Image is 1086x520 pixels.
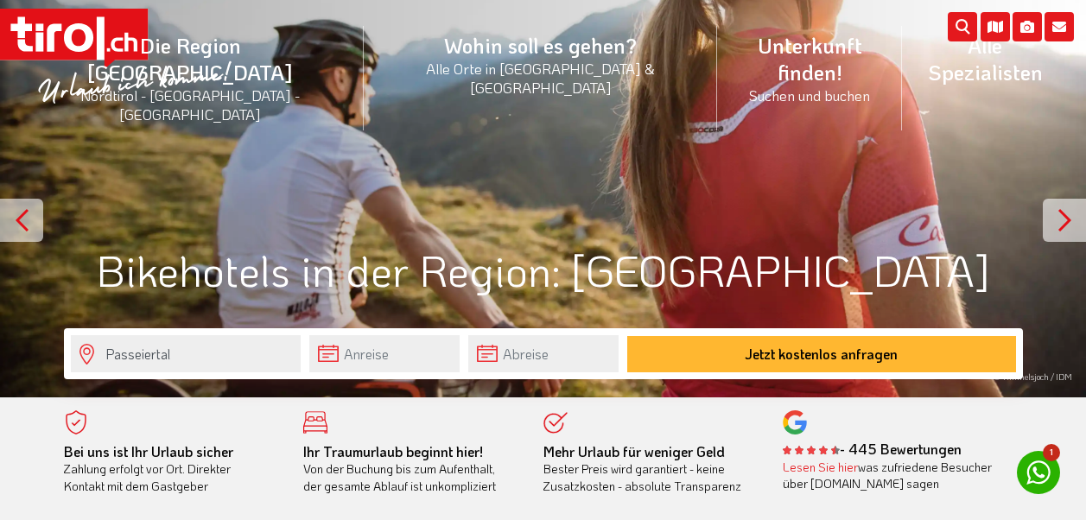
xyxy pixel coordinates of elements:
a: Die Region [GEOGRAPHIC_DATA]Nordtirol - [GEOGRAPHIC_DATA] - [GEOGRAPHIC_DATA] [17,13,364,143]
span: 1 [1043,444,1060,461]
b: Mehr Urlaub für weniger Geld [543,442,725,460]
a: 1 [1017,451,1060,494]
a: Wohin soll es gehen?Alle Orte in [GEOGRAPHIC_DATA] & [GEOGRAPHIC_DATA] [364,13,718,116]
div: Zahlung erfolgt vor Ort. Direkter Kontakt mit dem Gastgeber [64,443,278,495]
small: Suchen und buchen [738,86,880,105]
div: Bester Preis wird garantiert - keine Zusatzkosten - absolute Transparenz [543,443,758,495]
input: Anreise [309,335,460,372]
a: Unterkunft finden!Suchen und buchen [717,13,901,124]
a: Alle Spezialisten [902,13,1069,105]
div: was zufriedene Besucher über [DOMAIN_NAME] sagen [783,459,997,492]
b: - 445 Bewertungen [783,440,962,458]
small: Alle Orte in [GEOGRAPHIC_DATA] & [GEOGRAPHIC_DATA] [384,59,697,97]
i: Karte öffnen [981,12,1010,41]
b: Ihr Traumurlaub beginnt hier! [303,442,483,460]
input: Abreise [468,335,619,372]
i: Fotogalerie [1013,12,1042,41]
input: Wo soll's hingehen? [71,335,301,372]
b: Bei uns ist Ihr Urlaub sicher [64,442,233,460]
a: Lesen Sie hier [783,459,858,475]
button: Jetzt kostenlos anfragen [627,336,1016,372]
div: Von der Buchung bis zum Aufenthalt, der gesamte Ablauf ist unkompliziert [303,443,518,495]
small: Nordtirol - [GEOGRAPHIC_DATA] - [GEOGRAPHIC_DATA] [38,86,343,124]
h1: Bikehotels in der Region: [GEOGRAPHIC_DATA] [64,246,1023,294]
i: Kontakt [1045,12,1074,41]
